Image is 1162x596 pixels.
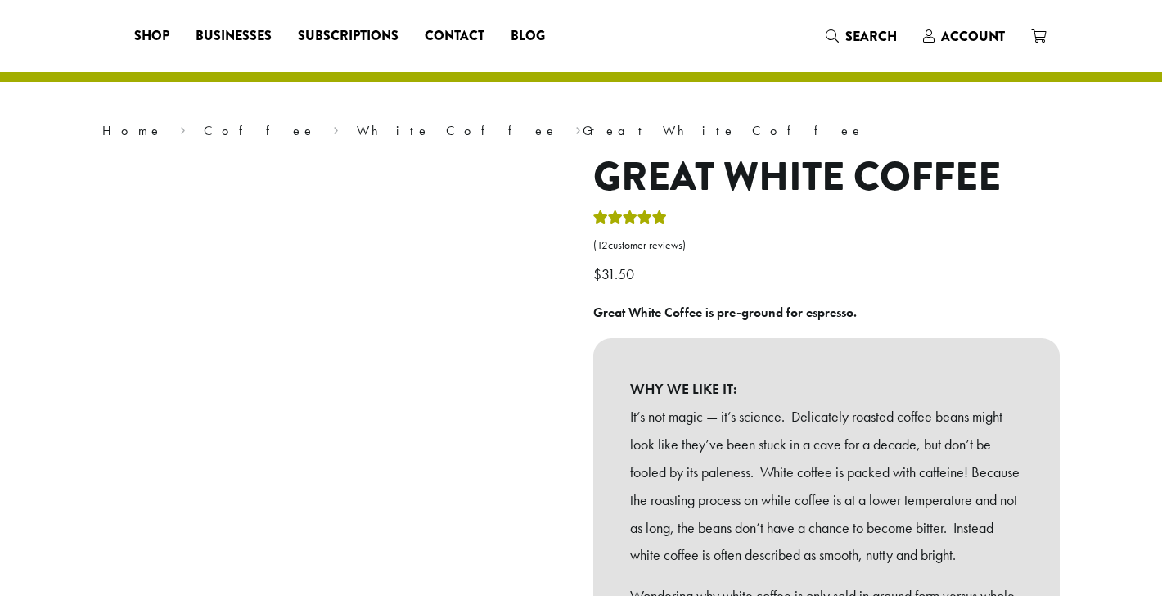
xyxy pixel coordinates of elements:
[910,23,1018,50] a: Account
[412,23,498,49] a: Contact
[597,238,608,252] span: 12
[182,23,285,49] a: Businesses
[196,26,272,47] span: Businesses
[285,23,412,49] a: Subscriptions
[204,122,316,139] a: Coffee
[593,304,857,321] b: Great White Coffee is pre-ground for espresso.
[425,26,484,47] span: Contact
[357,122,558,139] a: White Coffee
[845,27,897,46] span: Search
[333,115,339,141] span: ›
[102,122,163,139] a: Home
[593,237,1060,254] a: (12customer reviews)
[593,264,638,283] bdi: 31.50
[121,23,182,49] a: Shop
[511,26,545,47] span: Blog
[593,264,601,283] span: $
[180,115,186,141] span: ›
[630,375,1023,403] b: WHY WE LIKE IT:
[134,26,169,47] span: Shop
[813,23,910,50] a: Search
[498,23,558,49] a: Blog
[593,154,1060,201] h1: Great White Coffee
[298,26,399,47] span: Subscriptions
[593,208,667,233] div: Rated 5.00 out of 5
[630,403,1023,569] p: It’s not magic — it’s science. Delicately roasted coffee beans might look like they’ve been stuck...
[102,121,1060,141] nav: Breadcrumb
[941,27,1005,46] span: Account
[575,115,581,141] span: ›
